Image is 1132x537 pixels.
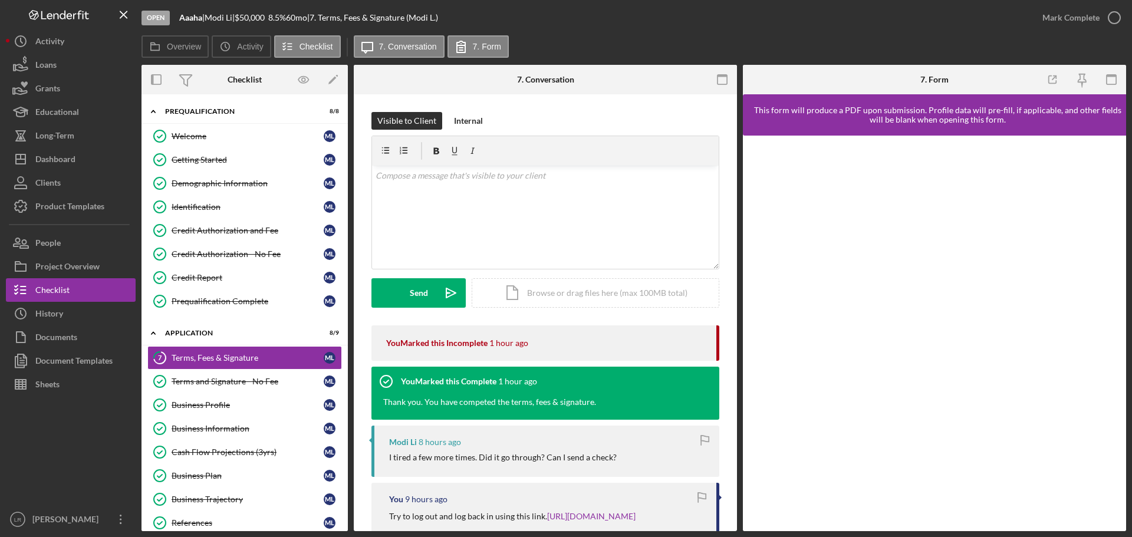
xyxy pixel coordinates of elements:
[172,424,324,433] div: Business Information
[324,225,335,236] div: M L
[228,75,262,84] div: Checklist
[14,516,21,523] text: LR
[172,179,324,188] div: Demographic Information
[147,346,342,370] a: 7Terms, Fees & SignatureML
[324,248,335,260] div: M L
[547,511,636,521] a: [URL][DOMAIN_NAME]
[172,377,324,386] div: Terms and Signature - No Fee
[379,42,437,51] label: 7. Conversation
[147,511,342,535] a: ReferencesML
[300,42,333,51] label: Checklist
[147,393,342,417] a: Business ProfileML
[147,487,342,511] a: Business TrajectoryML
[324,154,335,166] div: M L
[749,106,1126,124] div: This form will produce a PDF upon submission. Profile data will pre-fill, if applicable, and othe...
[454,112,483,130] div: Internal
[35,373,60,399] div: Sheets
[324,446,335,458] div: M L
[172,495,324,504] div: Business Trajectory
[489,338,528,348] time: 2025-09-17 00:36
[172,226,324,235] div: Credit Authorization and Fee
[172,273,324,282] div: Credit Report
[1092,485,1120,513] iframe: Intercom live chat
[517,75,574,84] div: 7. Conversation
[6,349,136,373] a: Document Templates
[389,453,617,462] div: I tired a few more times. Did it go through? Can I send a check?
[371,112,442,130] button: Visible to Client
[179,13,205,22] div: |
[448,112,489,130] button: Internal
[165,330,310,337] div: Application
[371,278,466,308] button: Send
[324,295,335,307] div: M L
[6,373,136,396] button: Sheets
[147,440,342,464] a: Cash Flow Projections (3yrs)ML
[324,423,335,434] div: M L
[147,172,342,195] a: Demographic InformationML
[172,202,324,212] div: Identification
[389,495,403,504] div: You
[172,249,324,259] div: Credit Authorization - No Fee
[147,195,342,219] a: IdentificationML
[212,35,271,58] button: Activity
[147,124,342,148] a: WelcomeML
[324,493,335,505] div: M L
[35,349,113,375] div: Document Templates
[274,35,341,58] button: Checklist
[324,130,335,142] div: M L
[324,272,335,284] div: M L
[6,508,136,531] button: LR[PERSON_NAME]
[755,147,1115,519] iframe: Lenderfit form
[324,375,335,387] div: M L
[307,13,438,22] div: | 7. Terms, Fees & Signature (Modi L.)
[172,296,324,306] div: Prequalification Complete
[324,399,335,411] div: M L
[147,417,342,440] a: Business InformationML
[419,437,461,447] time: 2025-09-16 17:34
[205,13,235,22] div: Modi Li |
[389,437,417,447] div: Modi Li
[473,42,501,51] label: 7. Form
[354,35,445,58] button: 7. Conversation
[172,400,324,410] div: Business Profile
[141,11,170,25] div: Open
[324,470,335,482] div: M L
[147,242,342,266] a: Credit Authorization - No FeeML
[165,108,310,115] div: Prequalification
[141,35,209,58] button: Overview
[498,377,537,386] time: 2025-09-17 00:34
[147,289,342,313] a: Prequalification CompleteML
[172,471,324,480] div: Business Plan
[179,12,202,22] b: Aaaha
[410,278,428,308] div: Send
[377,112,436,130] div: Visible to Client
[172,447,324,457] div: Cash Flow Projections (3yrs)
[324,201,335,213] div: M L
